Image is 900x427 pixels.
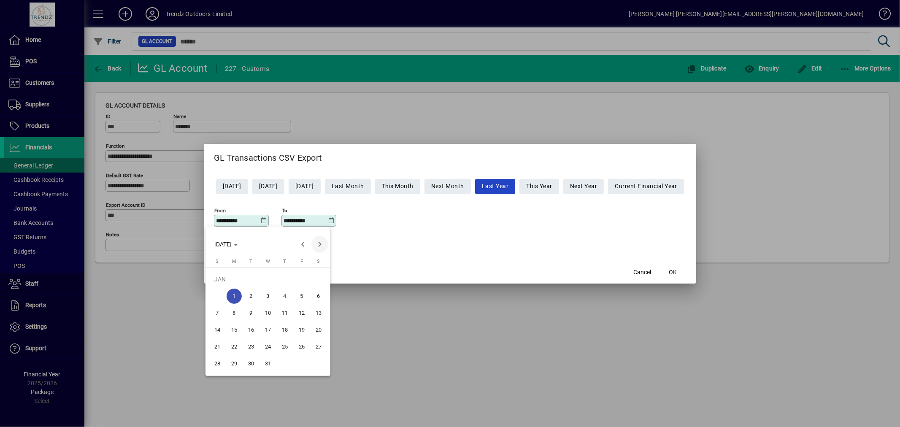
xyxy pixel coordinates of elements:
[311,289,326,304] span: 6
[293,338,310,355] button: Fri Jan 26 2024
[276,305,293,322] button: Thu Jan 11 2024
[210,356,225,371] span: 28
[226,355,243,372] button: Mon Jan 29 2024
[293,305,310,322] button: Fri Jan 12 2024
[209,305,226,322] button: Sun Jan 07 2024
[209,271,327,288] td: JAN
[310,305,327,322] button: Sat Jan 13 2024
[295,236,311,253] button: Previous month
[243,356,259,371] span: 30
[243,322,259,338] button: Tue Jan 16 2024
[227,305,242,321] span: 8
[260,289,276,304] span: 3
[227,356,242,371] span: 29
[250,259,253,264] span: T
[294,305,309,321] span: 12
[232,259,236,264] span: M
[311,322,326,338] span: 20
[226,338,243,355] button: Mon Jan 22 2024
[259,322,276,338] button: Wed Jan 17 2024
[243,305,259,322] button: Tue Jan 09 2024
[277,305,292,321] span: 11
[259,305,276,322] button: Wed Jan 10 2024
[209,355,226,372] button: Sun Jan 28 2024
[210,339,225,354] span: 21
[300,259,303,264] span: F
[259,338,276,355] button: Wed Jan 24 2024
[310,288,327,305] button: Sat Jan 06 2024
[209,322,226,338] button: Sun Jan 14 2024
[294,289,309,304] span: 5
[276,288,293,305] button: Thu Jan 04 2024
[294,339,309,354] span: 26
[277,339,292,354] span: 25
[214,241,232,248] span: [DATE]
[284,259,286,264] span: T
[260,356,276,371] span: 31
[293,322,310,338] button: Fri Jan 19 2024
[310,338,327,355] button: Sat Jan 27 2024
[227,289,242,304] span: 1
[311,305,326,321] span: 13
[227,322,242,338] span: 15
[226,305,243,322] button: Mon Jan 08 2024
[243,289,259,304] span: 2
[243,339,259,354] span: 23
[259,288,276,305] button: Wed Jan 03 2024
[210,322,225,338] span: 14
[293,288,310,305] button: Fri Jan 05 2024
[227,339,242,354] span: 22
[317,259,320,264] span: S
[243,355,259,372] button: Tue Jan 30 2024
[276,322,293,338] button: Thu Jan 18 2024
[243,338,259,355] button: Tue Jan 23 2024
[211,237,241,252] button: Choose month and year
[243,322,259,338] span: 16
[311,236,328,253] button: Next month
[266,259,270,264] span: W
[294,322,309,338] span: 19
[210,305,225,321] span: 7
[260,305,276,321] span: 10
[226,288,243,305] button: Mon Jan 01 2024
[276,338,293,355] button: Thu Jan 25 2024
[209,338,226,355] button: Sun Jan 21 2024
[260,339,276,354] span: 24
[226,322,243,338] button: Mon Jan 15 2024
[310,322,327,338] button: Sat Jan 20 2024
[260,322,276,338] span: 17
[243,305,259,321] span: 9
[311,339,326,354] span: 27
[277,289,292,304] span: 4
[277,322,292,338] span: 18
[243,288,259,305] button: Tue Jan 02 2024
[259,355,276,372] button: Wed Jan 31 2024
[216,259,219,264] span: S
